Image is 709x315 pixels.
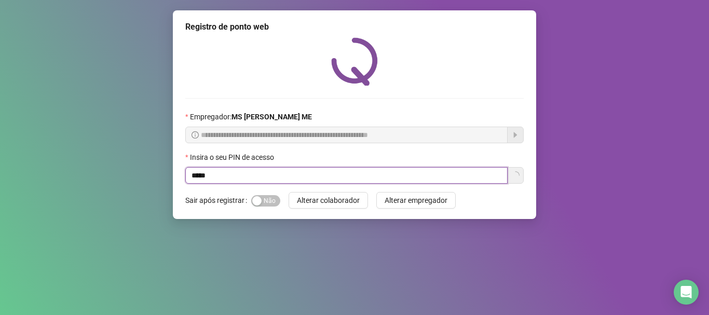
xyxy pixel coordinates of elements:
div: Open Intercom Messenger [674,280,699,305]
img: QRPoint [331,37,378,86]
strong: MS [PERSON_NAME] ME [231,113,312,121]
label: Sair após registrar [185,192,251,209]
button: Alterar colaborador [289,192,368,209]
button: Alterar empregador [376,192,456,209]
span: Alterar empregador [385,195,447,206]
div: Registro de ponto web [185,21,524,33]
span: Empregador : [190,111,312,122]
label: Insira o seu PIN de acesso [185,152,281,163]
span: Alterar colaborador [297,195,360,206]
span: info-circle [192,131,199,139]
